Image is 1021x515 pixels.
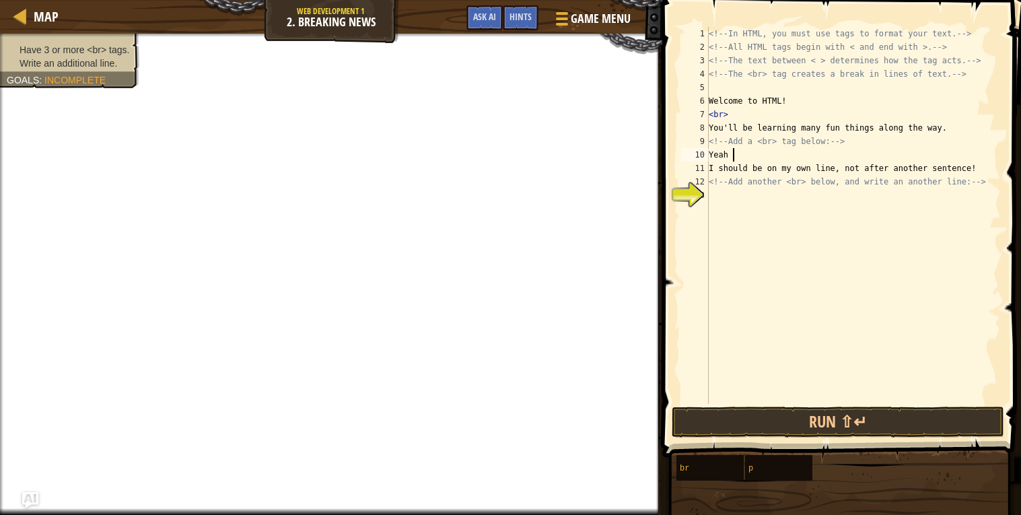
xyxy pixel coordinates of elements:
div: 8 [681,121,709,135]
li: Have 3 or more <br> tags. [7,43,129,57]
div: 12 [681,175,709,188]
div: 1 [681,27,709,40]
span: Game Menu [571,10,631,28]
span: : [39,75,44,85]
div: 5 [681,81,709,94]
span: Incomplete [44,75,106,85]
span: Ask AI [473,10,496,23]
div: 11 [681,162,709,175]
span: Map [34,7,59,26]
button: Run ⇧↵ [672,407,1004,438]
button: Ask AI [22,492,38,508]
button: Game Menu [545,5,639,37]
span: br [680,464,689,473]
span: Hints [509,10,532,23]
span: Have 3 or more <br> tags. [20,44,129,55]
div: 7 [681,108,709,121]
button: Ask AI [466,5,503,30]
div: 9 [681,135,709,148]
span: Goals [7,75,39,85]
div: 13 [681,188,709,202]
span: p [748,464,753,473]
div: 10 [681,148,709,162]
div: 3 [681,54,709,67]
a: Map [27,7,59,26]
span: Write an additional line. [20,58,117,69]
div: 2 [681,40,709,54]
li: Write an additional line. [7,57,129,70]
div: 6 [681,94,709,108]
div: 4 [681,67,709,81]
